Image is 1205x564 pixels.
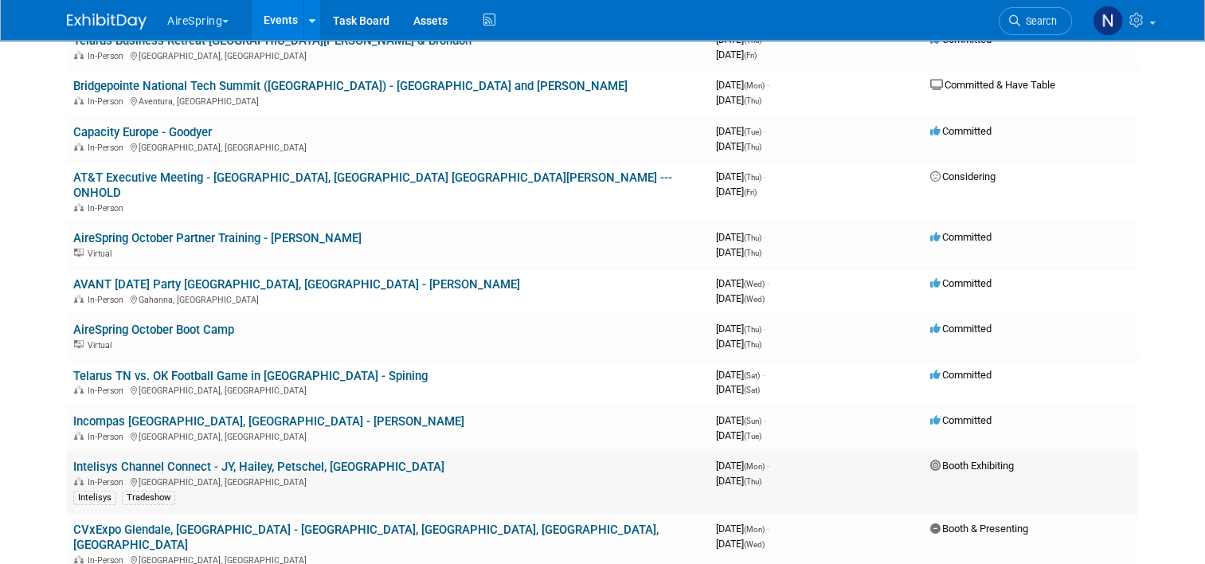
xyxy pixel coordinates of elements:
[930,277,992,289] span: Committed
[716,94,761,106] span: [DATE]
[73,33,471,48] a: Telarus Business Retreat [GEOGRAPHIC_DATA][PERSON_NAME] & Brondon
[74,555,84,563] img: In-Person Event
[930,170,996,182] span: Considering
[930,125,992,137] span: Committed
[73,125,212,139] a: Capacity Europe - Goodyer
[88,477,128,488] span: In-Person
[73,94,703,107] div: Aventura, [GEOGRAPHIC_DATA]
[716,246,761,258] span: [DATE]
[73,231,362,245] a: AireSpring October Partner Training - [PERSON_NAME]
[73,523,659,552] a: CVxExpo Glendale, [GEOGRAPHIC_DATA] - [GEOGRAPHIC_DATA], [GEOGRAPHIC_DATA], [GEOGRAPHIC_DATA], [G...
[744,386,760,394] span: (Sat)
[73,140,703,153] div: [GEOGRAPHIC_DATA], [GEOGRAPHIC_DATA]
[744,81,765,90] span: (Mon)
[930,523,1028,535] span: Booth & Presenting
[67,14,147,29] img: ExhibitDay
[764,323,766,335] span: -
[764,170,766,182] span: -
[88,96,128,107] span: In-Person
[716,460,769,472] span: [DATE]
[73,491,116,505] div: Intelisys
[716,369,765,381] span: [DATE]
[744,432,761,441] span: (Tue)
[716,414,766,426] span: [DATE]
[1093,6,1123,36] img: Natalie Pyron
[73,475,703,488] div: [GEOGRAPHIC_DATA], [GEOGRAPHIC_DATA]
[930,460,1014,472] span: Booth Exhibiting
[744,295,765,304] span: (Wed)
[73,369,428,383] a: Telarus TN vs. OK Football Game in [GEOGRAPHIC_DATA] - Spining
[716,79,769,91] span: [DATE]
[744,371,760,380] span: (Sat)
[716,140,761,152] span: [DATE]
[764,33,766,45] span: -
[73,49,703,61] div: [GEOGRAPHIC_DATA], [GEOGRAPHIC_DATA]
[744,188,757,197] span: (Fri)
[744,96,761,105] span: (Thu)
[716,323,766,335] span: [DATE]
[744,540,765,549] span: (Wed)
[73,292,703,305] div: Gahanna, [GEOGRAPHIC_DATA]
[930,369,992,381] span: Committed
[767,79,769,91] span: -
[73,170,672,200] a: AT&T Executive Meeting - [GEOGRAPHIC_DATA], [GEOGRAPHIC_DATA] [GEOGRAPHIC_DATA][PERSON_NAME] --- ...
[74,51,84,59] img: In-Person Event
[716,277,769,289] span: [DATE]
[716,292,765,304] span: [DATE]
[744,462,765,471] span: (Mon)
[767,277,769,289] span: -
[88,295,128,305] span: In-Person
[716,33,766,45] span: [DATE]
[74,340,84,348] img: Virtual Event
[73,414,464,429] a: Incompas [GEOGRAPHIC_DATA], [GEOGRAPHIC_DATA] - [PERSON_NAME]
[88,51,128,61] span: In-Person
[74,249,84,257] img: Virtual Event
[74,143,84,151] img: In-Person Event
[744,233,761,242] span: (Thu)
[716,49,757,61] span: [DATE]
[767,523,769,535] span: -
[73,79,628,93] a: Bridgepointe National Tech Summit ([GEOGRAPHIC_DATA]) - [GEOGRAPHIC_DATA] and [PERSON_NAME]
[744,477,761,486] span: (Thu)
[74,386,84,394] img: In-Person Event
[74,477,84,485] img: In-Person Event
[744,51,757,60] span: (Fri)
[767,460,769,472] span: -
[88,143,128,153] span: In-Person
[930,33,992,45] span: Committed
[74,96,84,104] img: In-Person Event
[716,475,761,487] span: [DATE]
[88,386,128,396] span: In-Person
[716,170,766,182] span: [DATE]
[764,231,766,243] span: -
[88,432,128,442] span: In-Person
[744,325,761,334] span: (Thu)
[716,186,757,198] span: [DATE]
[930,79,1055,91] span: Committed & Have Table
[73,383,703,396] div: [GEOGRAPHIC_DATA], [GEOGRAPHIC_DATA]
[744,280,765,288] span: (Wed)
[716,538,765,550] span: [DATE]
[744,340,761,349] span: (Thu)
[716,383,760,395] span: [DATE]
[930,323,992,335] span: Committed
[88,249,116,259] span: Virtual
[73,460,444,474] a: Intelisys Channel Connect - JY, Hailey, Petschel, [GEOGRAPHIC_DATA]
[74,295,84,303] img: In-Person Event
[762,369,765,381] span: -
[744,143,761,151] span: (Thu)
[744,36,761,45] span: (Thu)
[930,414,992,426] span: Committed
[73,277,520,292] a: AVANT [DATE] Party [GEOGRAPHIC_DATA], [GEOGRAPHIC_DATA] - [PERSON_NAME]
[88,203,128,213] span: In-Person
[930,231,992,243] span: Committed
[73,323,234,337] a: AireSpring October Boot Camp
[999,7,1072,35] a: Search
[716,523,769,535] span: [DATE]
[716,338,761,350] span: [DATE]
[764,125,766,137] span: -
[88,340,116,351] span: Virtual
[74,432,84,440] img: In-Person Event
[74,203,84,211] img: In-Person Event
[764,414,766,426] span: -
